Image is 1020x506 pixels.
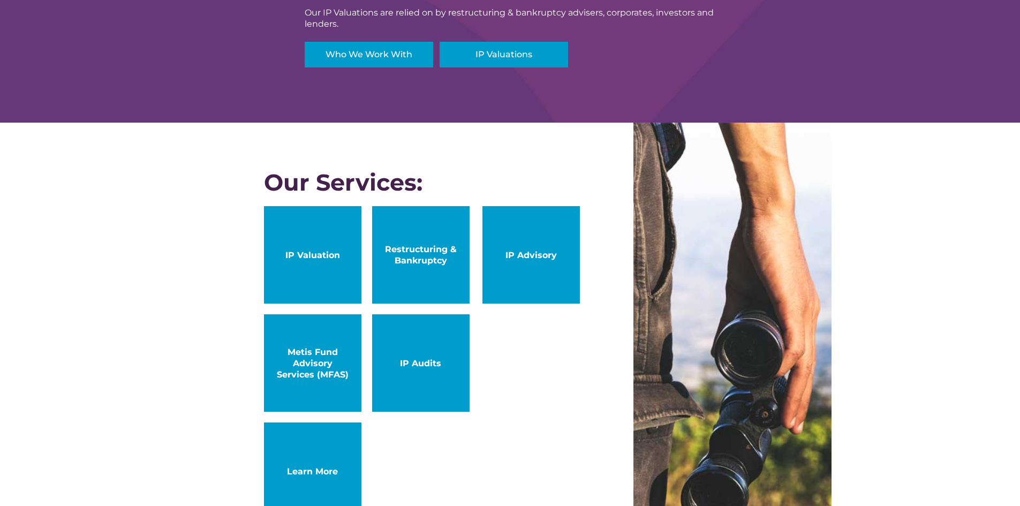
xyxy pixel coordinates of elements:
[372,314,470,412] a: IP Audits
[305,42,433,67] a: Who We Work With
[264,169,580,195] div: Our Services:
[383,358,459,369] span: IP Audits
[305,7,716,29] div: Our IP Valuations are relied on by restructuring & bankruptcy advisers, corporates, investors and...
[275,346,351,380] span: Metis Fund Advisory Services (MFAS)
[275,250,351,261] span: IP Valuation
[493,250,569,261] span: IP Advisory
[482,206,580,304] a: IP Advisory
[264,314,361,412] a: Metis Fund Advisory Services (MFAS)
[440,42,568,67] a: IP Valuations
[383,244,459,266] span: Restructuring & Bankruptcy
[264,206,361,304] a: IP Valuation
[372,206,470,304] a: Restructuring & Bankruptcy
[275,466,351,477] span: Learn More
